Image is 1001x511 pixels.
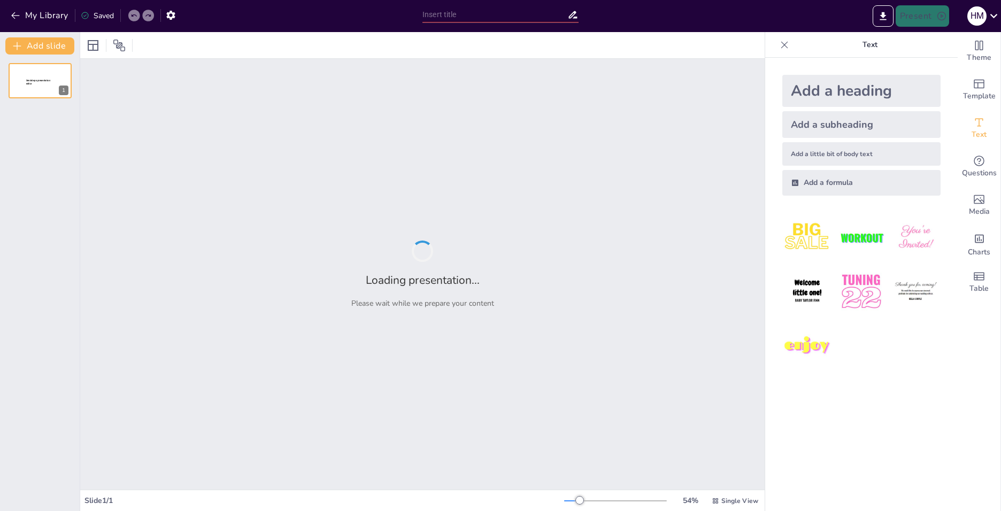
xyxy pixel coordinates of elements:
[968,246,990,258] span: Charts
[59,86,68,95] div: 1
[958,109,1000,148] div: Add text boxes
[896,5,949,27] button: Present
[84,495,564,506] div: Slide 1 / 1
[963,90,996,102] span: Template
[967,6,987,26] div: н м
[782,321,832,371] img: 7.jpeg
[84,37,102,54] div: Layout
[366,273,480,288] h2: Loading presentation...
[5,37,74,55] button: Add slide
[782,142,941,166] div: Add a little bit of body text
[113,39,126,52] span: Position
[967,5,987,27] button: н м
[677,495,703,506] div: 54 %
[873,5,894,27] button: Export to PowerPoint
[958,71,1000,109] div: Add ready made slides
[891,213,941,262] img: 3.jpeg
[958,32,1000,71] div: Change the overall theme
[793,32,947,58] p: Text
[969,206,990,218] span: Media
[782,111,941,138] div: Add a subheading
[26,79,50,85] span: Sendsteps presentation editor
[782,170,941,196] div: Add a formula
[836,213,886,262] img: 2.jpeg
[782,213,832,262] img: 1.jpeg
[958,148,1000,186] div: Get real-time input from your audience
[9,63,72,98] div: 1
[422,7,567,22] input: Insert title
[81,11,114,21] div: Saved
[836,267,886,316] img: 5.jpeg
[891,267,941,316] img: 6.jpeg
[972,129,987,141] span: Text
[967,52,991,64] span: Theme
[782,267,832,316] img: 4.jpeg
[958,224,1000,263] div: Add charts and graphs
[969,283,989,295] span: Table
[958,263,1000,301] div: Add a table
[958,186,1000,224] div: Add images, graphics, shapes or video
[782,75,941,107] div: Add a heading
[721,497,758,505] span: Single View
[962,167,997,179] span: Questions
[8,7,73,24] button: My Library
[351,298,494,308] p: Please wait while we prepare your content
